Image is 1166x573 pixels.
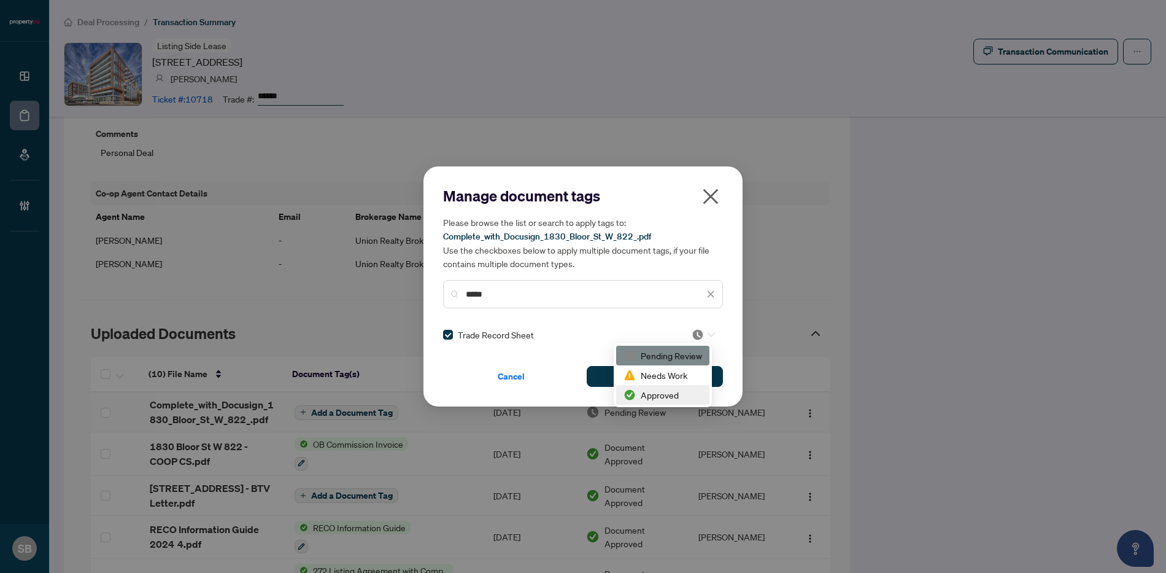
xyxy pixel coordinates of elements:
[587,366,723,387] button: Save
[498,367,525,386] span: Cancel
[624,388,702,402] div: Approved
[443,366,579,387] button: Cancel
[443,216,723,270] h5: Please browse the list or search to apply tags to: Use the checkboxes below to apply multiple doc...
[701,187,720,206] span: close
[692,329,704,341] img: status
[624,349,636,362] img: status
[706,290,715,298] span: close
[616,385,709,405] div: Approved
[443,231,651,242] span: Complete_with_Docusign_1830_Bloor_St_W_822_.pdf
[624,389,636,401] img: status
[692,329,715,341] span: Pending Review
[624,368,702,382] div: Needs Work
[458,328,534,341] span: Trade Record Sheet
[616,346,709,365] div: Pending Review
[624,369,636,381] img: status
[443,186,723,206] h2: Manage document tags
[624,349,702,362] div: Pending Review
[616,365,709,385] div: Needs Work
